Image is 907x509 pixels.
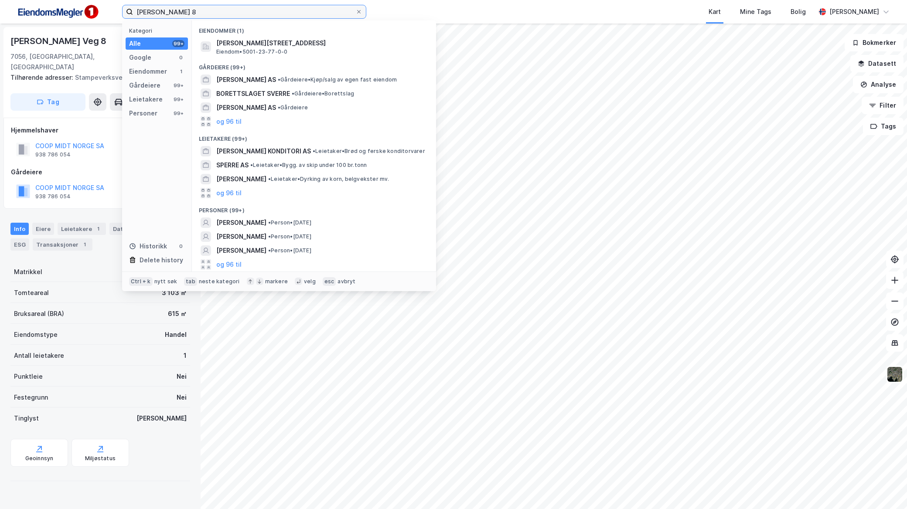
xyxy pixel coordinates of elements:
[172,40,184,47] div: 99+
[85,455,116,462] div: Miljøstatus
[250,162,367,169] span: Leietaker • Bygg. av skip under 100 br.tonn
[129,66,167,77] div: Eiendommer
[154,278,177,285] div: nytt søk
[887,366,903,383] img: 9k=
[10,238,29,251] div: ESG
[177,243,184,250] div: 0
[14,288,49,298] div: Tomteareal
[32,223,54,235] div: Eiere
[268,233,271,240] span: •
[10,93,85,111] button: Tag
[268,247,271,254] span: •
[216,146,311,156] span: [PERSON_NAME] KONDITORI AS
[162,288,187,298] div: 3 103 ㎡
[129,38,141,49] div: Alle
[129,94,163,105] div: Leietakere
[292,90,294,97] span: •
[177,68,184,75] div: 1
[35,193,71,200] div: 938 786 054
[11,167,190,177] div: Gårdeiere
[165,329,187,340] div: Handel
[268,176,389,183] span: Leietaker • Dyrking av korn, belgvekster mv.
[216,160,249,170] span: SPERRE AS
[94,224,102,233] div: 1
[292,90,354,97] span: Gårdeiere • Borettslag
[10,74,75,81] span: Tilhørende adresser:
[265,278,288,285] div: markere
[14,413,39,424] div: Tinglyst
[268,219,271,226] span: •
[14,350,64,361] div: Antall leietakere
[313,148,425,155] span: Leietaker • Brød og ferske konditorvarer
[278,104,280,111] span: •
[199,278,240,285] div: neste kategori
[177,54,184,61] div: 0
[740,7,771,17] div: Mine Tags
[216,48,287,55] span: Eiendom • 5001-23-77-0-0
[14,267,42,277] div: Matrikkel
[129,241,167,251] div: Historikk
[863,467,907,509] div: Kontrollprogram for chat
[845,34,904,51] button: Bokmerker
[862,97,904,114] button: Filter
[216,75,276,85] span: [PERSON_NAME] AS
[791,7,806,17] div: Bolig
[709,7,721,17] div: Kart
[133,5,355,18] input: Søk på adresse, matrikkel, gårdeiere, leietakere eller personer
[177,371,187,382] div: Nei
[278,104,308,111] span: Gårdeiere
[80,240,89,249] div: 1
[10,34,108,48] div: [PERSON_NAME] Veg 8
[14,392,48,403] div: Festegrunn
[853,76,904,93] button: Analyse
[216,116,242,127] button: og 96 til
[14,309,64,319] div: Bruksareal (BRA)
[216,102,276,113] span: [PERSON_NAME] AS
[10,51,124,72] div: 7056, [GEOGRAPHIC_DATA], [GEOGRAPHIC_DATA]
[250,162,253,168] span: •
[168,309,187,319] div: 615 ㎡
[192,129,436,144] div: Leietakere (99+)
[863,118,904,135] button: Tags
[304,278,316,285] div: velg
[268,219,311,226] span: Person • [DATE]
[11,125,190,136] div: Hjemmelshaver
[25,455,54,462] div: Geoinnsyn
[129,80,160,91] div: Gårdeiere
[850,55,904,72] button: Datasett
[35,151,71,158] div: 938 786 054
[172,96,184,103] div: 99+
[184,277,197,286] div: tab
[136,413,187,424] div: [PERSON_NAME]
[58,223,106,235] div: Leietakere
[216,231,266,242] span: [PERSON_NAME]
[216,174,266,184] span: [PERSON_NAME]
[216,38,426,48] span: [PERSON_NAME][STREET_ADDRESS]
[10,223,29,235] div: Info
[109,223,142,235] div: Datasett
[323,277,336,286] div: esc
[140,255,183,265] div: Delete history
[172,82,184,89] div: 99+
[216,245,266,256] span: [PERSON_NAME]
[829,7,879,17] div: [PERSON_NAME]
[129,52,151,63] div: Google
[268,176,271,182] span: •
[10,72,183,83] div: Stampeverksvegen 2
[192,200,436,216] div: Personer (99+)
[172,110,184,117] div: 99+
[129,27,188,34] div: Kategori
[14,2,101,22] img: F4PB6Px+NJ5v8B7XTbfpPpyloAAAAASUVORK5CYII=
[14,371,43,382] div: Punktleie
[278,76,280,83] span: •
[216,88,290,99] span: BORETTSLAGET SVERRE
[268,233,311,240] span: Person • [DATE]
[177,392,187,403] div: Nei
[129,277,153,286] div: Ctrl + k
[184,350,187,361] div: 1
[338,278,355,285] div: avbryt
[216,217,266,228] span: [PERSON_NAME]
[14,329,58,340] div: Eiendomstype
[216,188,242,198] button: og 96 til
[268,247,311,254] span: Person • [DATE]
